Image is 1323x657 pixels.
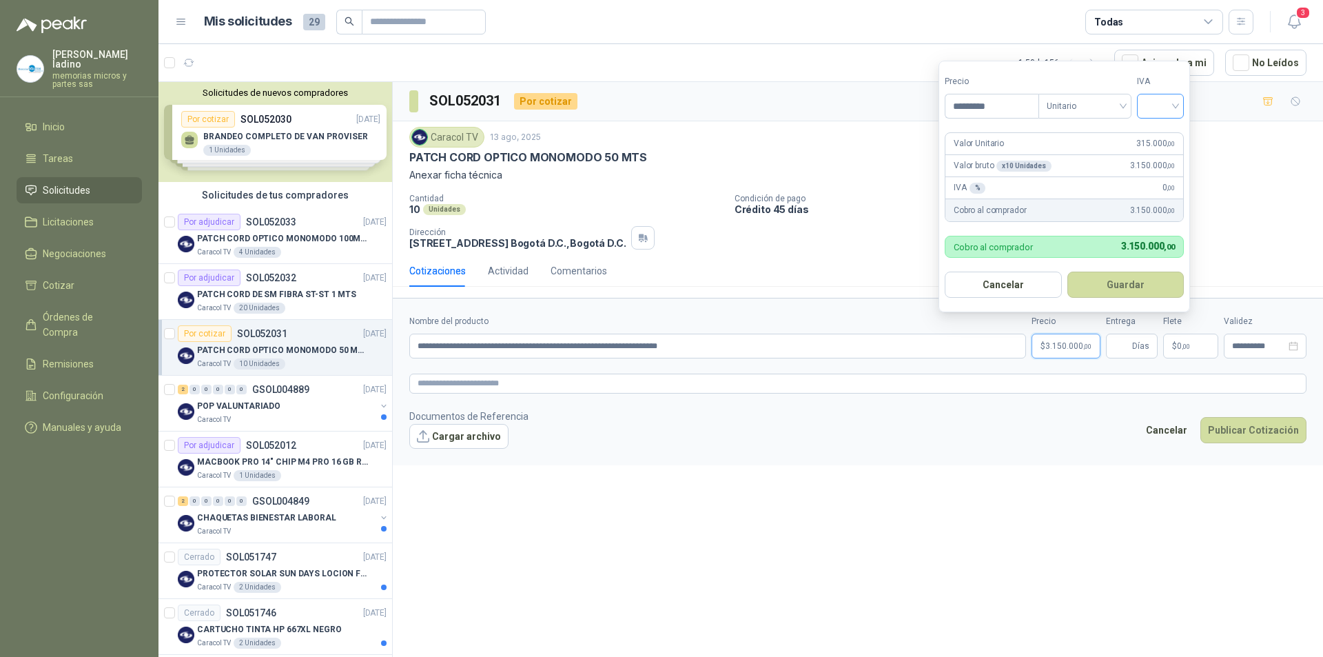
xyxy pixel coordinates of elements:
p: PATCH CORD OPTICO MONOMODO 50 MTS [409,150,647,165]
p: GSOL004889 [252,385,309,394]
div: 4 Unidades [234,247,281,258]
p: CHAQUETAS BIENESTAR LABORAL [197,512,336,525]
a: Negociaciones [17,241,142,267]
a: Remisiones [17,351,142,377]
p: SOL051746 [226,608,276,618]
p: [DATE] [363,272,387,285]
div: 2 Unidades [234,582,281,593]
div: Solicitudes de nuevos compradoresPor cotizarSOL052030[DATE] BRANDEO COMPLETO DE VAN PROVISER1 Uni... [158,82,392,182]
p: SOL052031 [237,329,287,338]
p: Cantidad [409,194,724,203]
span: 3 [1295,6,1311,19]
button: Guardar [1067,272,1184,298]
div: Todas [1094,14,1123,30]
p: IVA [954,181,985,194]
div: 1 - 50 de 156 [1018,52,1103,74]
button: Asignado a mi [1114,50,1214,76]
div: 20 Unidades [234,303,285,314]
div: 0 [189,385,200,394]
div: 10 Unidades [234,358,285,370]
a: CerradoSOL051746[DATE] Company LogoCARTUCHO TINTA HP 667XL NEGROCaracol TV2 Unidades [158,599,392,655]
img: Company Logo [178,292,194,308]
span: ,00 [1182,343,1190,350]
p: [DATE] [363,216,387,229]
button: 3 [1282,10,1306,34]
a: Tareas [17,145,142,172]
p: PATCH CORD OPTICO MONOMODO 50 MTS [197,344,369,357]
div: Por cotizar [178,325,232,342]
p: PROTECTOR SOLAR SUN DAYS LOCION FPS 50 CAJA X 24 UN [197,567,369,580]
label: Entrega [1106,315,1158,328]
button: No Leídos [1225,50,1306,76]
label: IVA [1137,75,1184,88]
p: Cobro al comprador [954,243,1033,252]
button: Cancelar [945,272,1062,298]
p: Caracol TV [197,358,231,370]
p: Cobro al comprador [954,204,1026,217]
p: [STREET_ADDRESS] Bogotá D.C. , Bogotá D.C. [409,237,626,249]
span: Solicitudes [43,183,90,198]
p: Crédito 45 días [735,203,1317,215]
span: 3.150.000 [1045,342,1091,350]
div: Por adjudicar [178,270,240,286]
p: Documentos de Referencia [409,409,529,424]
p: Condición de pago [735,194,1317,203]
div: Actividad [488,263,529,279]
div: Cerrado [178,605,220,621]
p: 13 ago, 2025 [490,131,541,144]
span: ,00 [1167,162,1175,170]
p: SOL052012 [246,441,296,450]
div: 1 Unidades [234,470,281,481]
span: 315.000 [1136,137,1175,150]
span: search [345,17,354,26]
a: Órdenes de Compra [17,304,142,345]
p: 10 [409,203,420,215]
div: 0 [236,385,247,394]
p: Caracol TV [197,414,231,425]
p: memorias micros y partes sas [52,72,142,88]
a: Inicio [17,114,142,140]
img: Company Logo [178,403,194,420]
img: Company Logo [178,515,194,532]
span: ,00 [1167,140,1175,148]
a: Manuales y ayuda [17,414,142,441]
label: Precio [945,75,1038,88]
img: Company Logo [178,347,194,364]
span: Remisiones [43,356,94,372]
p: [DATE] [363,607,387,620]
button: Cargar archivo [409,424,509,449]
div: 0 [236,496,247,506]
span: 3.150.000 [1130,204,1175,217]
h1: Mis solicitudes [204,12,292,32]
img: Company Logo [178,571,194,587]
p: [PERSON_NAME] ladino [52,50,142,69]
label: Validez [1224,315,1306,328]
p: SOL052033 [246,217,296,227]
span: 29 [303,14,325,30]
img: Company Logo [178,236,194,252]
div: 2 Unidades [234,638,281,649]
span: Manuales y ayuda [43,420,121,435]
span: Cotizar [43,278,74,293]
p: GSOL004849 [252,496,309,506]
span: Tareas [43,151,73,166]
div: Caracol TV [409,127,484,148]
img: Company Logo [412,130,427,145]
span: 0 [1162,181,1175,194]
img: Company Logo [178,627,194,643]
p: $3.150.000,00 [1032,334,1100,358]
div: 0 [225,496,235,506]
button: Publicar Cotización [1200,417,1306,443]
p: Dirección [409,228,626,237]
p: Caracol TV [197,247,231,258]
p: [DATE] [363,551,387,564]
button: Solicitudes de nuevos compradores [164,88,387,98]
div: Por adjudicar [178,437,240,454]
span: Licitaciones [43,214,94,230]
span: 3.150.000 [1121,241,1175,252]
button: Cancelar [1138,417,1195,443]
div: 2 [178,385,188,394]
a: Por adjudicarSOL052012[DATE] Company LogoMACBOOK PRO 14" CHIP M4 PRO 16 GB RAM 1TBCaracol TV1 Uni... [158,432,392,487]
div: Solicitudes de tus compradores [158,182,392,208]
span: Configuración [43,388,103,403]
